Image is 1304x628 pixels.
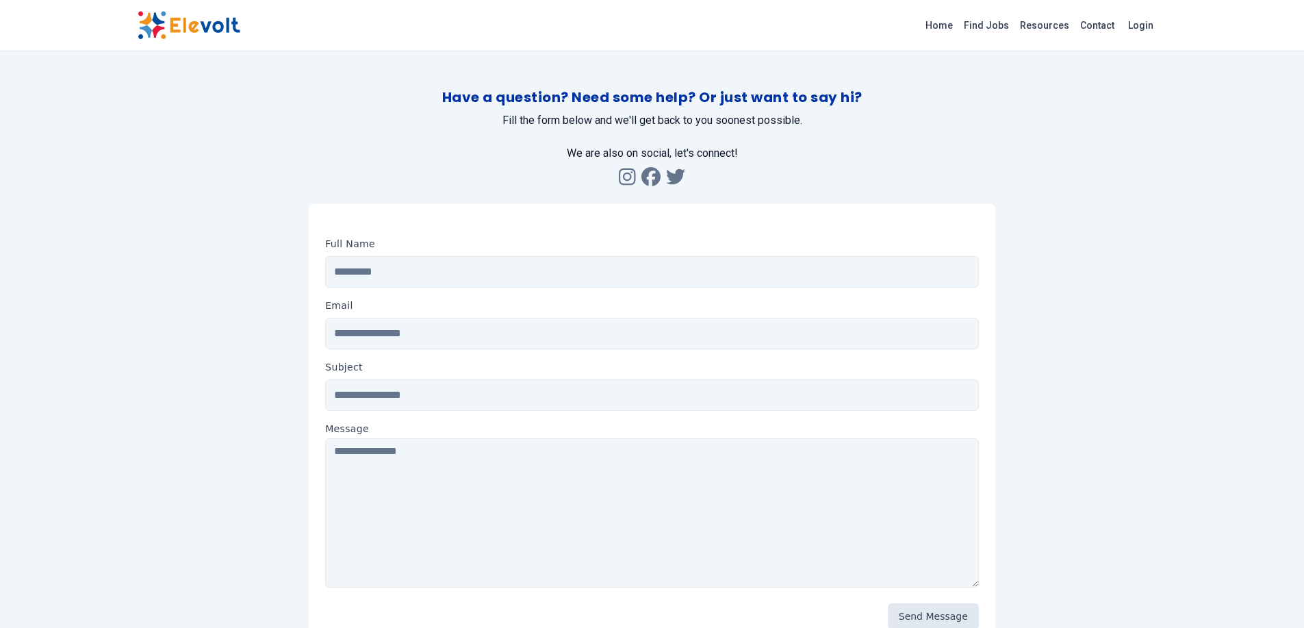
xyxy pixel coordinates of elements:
a: Resources [1014,14,1075,36]
label: Subject [325,360,363,374]
a: Login [1120,12,1162,39]
a: Find Jobs [958,14,1014,36]
p: Fill the form below and we'll get back to you soonest possible. [309,112,995,129]
a: Home [920,14,958,36]
label: Email [325,299,353,312]
label: Full Name [325,237,375,251]
img: Elevolt [138,11,240,40]
h1: Have a question? Need some help? Or just want to say hi? [309,88,995,107]
p: We are also on social, let's connect! [138,145,1167,162]
a: Contact [1075,14,1120,36]
label: Message [325,422,979,436]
